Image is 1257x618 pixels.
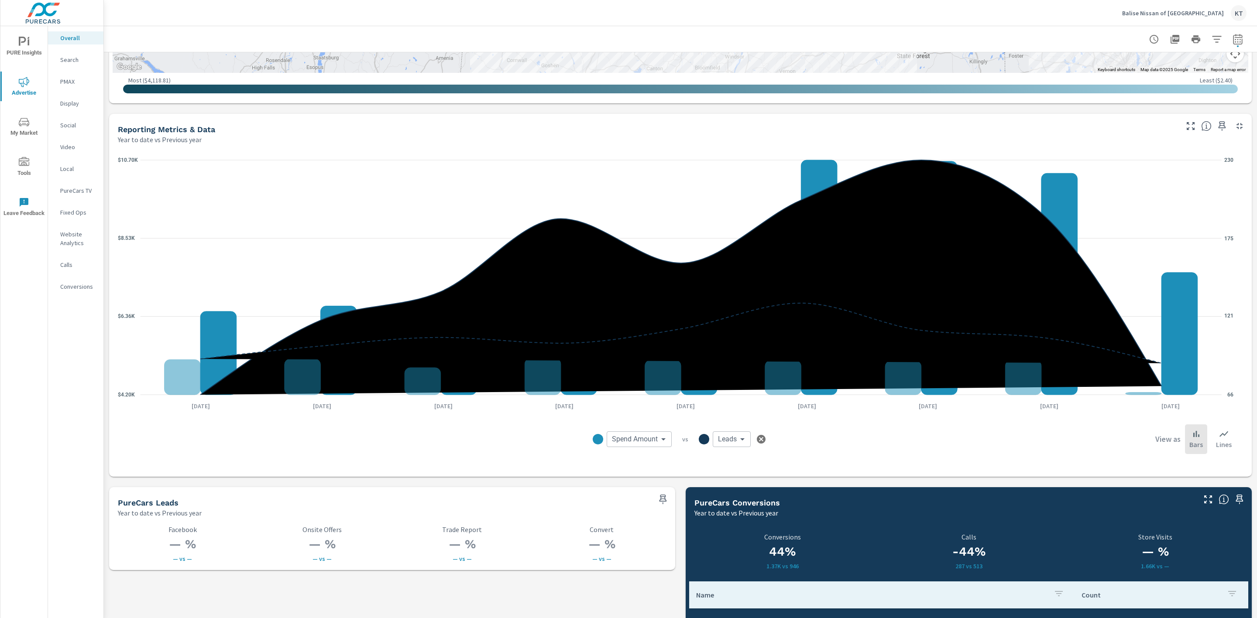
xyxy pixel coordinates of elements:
[1224,157,1233,163] text: 230
[913,402,943,410] p: [DATE]
[0,26,48,227] div: nav menu
[3,37,45,58] span: PURE Insights
[258,555,387,562] p: — vs —
[537,555,666,562] p: — vs —
[48,228,103,249] div: Website Analytics
[128,76,171,84] p: Most ( $4,118.81 )
[1233,492,1247,506] span: Save this to your personalized report
[1098,67,1135,73] button: Keyboard shortcuts
[115,61,144,73] a: Open this area in Google Maps (opens a new window)
[60,186,96,195] p: PureCars TV
[1211,67,1246,72] a: Report a map error
[1231,5,1247,21] div: KT
[881,563,1057,570] p: 287 vs 513
[1184,119,1198,133] button: Make Fullscreen
[60,230,96,247] p: Website Analytics
[1155,435,1181,444] h6: View as
[1122,9,1224,17] p: Balise Nissan of [GEOGRAPHIC_DATA]
[1216,439,1232,450] p: Lines
[718,435,737,444] span: Leads
[48,258,103,271] div: Calls
[672,435,699,443] p: vs
[696,591,1047,599] p: Name
[1034,402,1065,410] p: [DATE]
[1193,67,1205,72] a: Terms (opens in new tab)
[118,134,202,145] p: Year to date vs Previous year
[1224,236,1233,242] text: 175
[1201,492,1215,506] button: Make Fullscreen
[60,208,96,217] p: Fixed Ops
[118,235,135,241] text: $8.53K
[607,431,672,447] div: Spend Amount
[48,97,103,110] div: Display
[3,77,45,98] span: Advertise
[1187,31,1205,48] button: Print Report
[1189,439,1203,450] p: Bars
[656,492,670,506] span: Save this to your personalized report
[1229,31,1247,48] button: Select Date Range
[1200,76,1233,84] p: Least ( $2.40 )
[48,206,103,219] div: Fixed Ops
[694,533,870,541] p: Conversions
[307,402,337,410] p: [DATE]
[1215,119,1229,133] span: Save this to your personalized report
[612,435,658,444] span: Spend Amount
[398,526,527,533] p: Trade Report
[1062,544,1248,559] h3: — %
[1219,494,1229,505] span: Understand conversion over the selected time range.
[48,280,103,293] div: Conversions
[118,555,247,562] p: — vs —
[118,508,202,518] p: Year to date vs Previous year
[1224,313,1233,319] text: 121
[115,61,144,73] img: Google
[48,75,103,88] div: PMAX
[118,392,135,398] text: $4.20K
[60,34,96,42] p: Overall
[670,402,701,410] p: [DATE]
[48,140,103,154] div: Video
[3,117,45,138] span: My Market
[1226,45,1244,62] button: Map camera controls
[1201,121,1212,131] span: Understand performance data overtime and see how metrics compare to each other.
[398,555,527,562] p: — vs —
[537,526,666,533] p: Convert
[713,431,751,447] div: Leads
[60,121,96,130] p: Social
[60,99,96,108] p: Display
[881,533,1057,541] p: Calls
[549,402,580,410] p: [DATE]
[694,563,870,570] p: 1,366 vs 946
[1233,119,1247,133] button: Minimize Widget
[1062,563,1248,570] p: 1,664 vs —
[48,119,103,132] div: Social
[60,55,96,64] p: Search
[1140,67,1188,72] span: Map data ©2025 Google
[60,143,96,151] p: Video
[60,282,96,291] p: Conversions
[792,402,822,410] p: [DATE]
[118,313,135,319] text: $6.36K
[48,162,103,175] div: Local
[118,537,247,552] h3: — %
[48,31,103,44] div: Overall
[537,537,666,552] h3: — %
[60,77,96,86] p: PMAX
[118,498,179,507] h5: PureCars Leads
[881,544,1057,559] h3: -44%
[60,260,96,269] p: Calls
[1166,31,1184,48] button: "Export Report to PDF"
[694,498,780,507] h5: PureCars Conversions
[258,537,387,552] h3: — %
[185,402,216,410] p: [DATE]
[60,164,96,173] p: Local
[118,125,215,134] h5: Reporting Metrics & Data
[48,184,103,197] div: PureCars TV
[118,157,138,163] text: $10.70K
[398,537,527,552] h3: — %
[1227,392,1233,398] text: 66
[3,157,45,178] span: Tools
[1082,591,1220,599] p: Count
[118,526,247,533] p: Facebook
[3,197,45,219] span: Leave Feedback
[694,508,778,518] p: Year to date vs Previous year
